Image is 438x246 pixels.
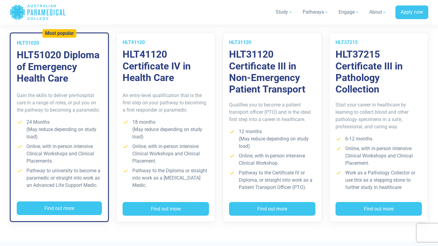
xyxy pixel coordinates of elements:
[335,169,422,191] li: Work as a Pathology Collector or use this as a stepping stone to further study in healthcare
[17,201,102,215] button: Find out more
[123,143,209,165] li: Online, with in-person intensive Clinical Workshops and Clinical Placement.
[335,145,422,167] li: Online, with in-person intensive Clinical Workshops and Clinical Placement.
[17,143,102,165] li: Online, with in-person intensive Clinical Workshops and Clinical Placements.
[229,202,315,216] button: Find out more
[17,92,102,114] p: Gain the skills to deliver pre-hospital care in a range of roles, or put you on the pathway to be...
[335,49,422,95] h3: HLT37215 Certificate III in Pathology Collection
[229,101,315,123] p: Qualifies you to become a patient transport officer (PTO) and is the ideal first step into a care...
[116,32,215,222] a: HLT41120 HLT41120 Certificate IV in Health Care An entry-level qualification that is the first st...
[123,202,209,216] button: Find out more
[335,202,422,216] button: Find out more
[123,92,209,114] p: An entry-level qualification that is the first step on your pathway to becoming a first responder...
[10,32,109,222] a: Most popular HLT51020 HLT51020 Diploma of Emergency Health Care Gain the skills to deliver pre-ho...
[229,152,315,167] li: Online, with in-person intensive Clinical Workshop.
[229,49,315,95] h3: HLT31120 Certificate III in Non-Emergency Patient Transport
[17,40,39,46] span: HLT51020
[17,119,102,140] li: 24 Months (May reduce depending on study load)
[229,128,315,150] li: 12 months (May reduce depending on study load)
[335,135,422,143] li: 6-12 months
[17,49,102,84] h3: HLT51020 Diploma of Emergency Health Care
[123,167,209,189] li: Pathway to the Diploma or straight into work as a [MEDICAL_DATA] Medic.
[229,169,315,191] li: Pathway to the Certificate IV or Diploma, or straight into work as a Patient Transport Officer (P...
[123,39,145,45] span: HLT41120
[229,39,251,45] span: HLT31120
[123,49,209,83] h3: HLT41120 Certificate IV in Health Care
[335,101,422,130] p: Start your career in healthcare by learning to collect blood and other pathology specimens in a s...
[17,167,102,189] li: Pathway to university to become a paramedic or straight into work as an Advanced Life Support Medic.
[335,39,358,45] span: HLT37215
[45,31,74,36] h5: Most popular
[123,119,209,140] li: 18 months (May reduce depending on study load)
[223,32,322,222] a: HLT31120 HLT31120 Certificate III in Non-Emergency Patient Transport Qualifies you to become a pa...
[329,32,428,222] a: HLT37215 HLT37215 Certificate III in Pathology Collection Start your career in healthcare by lear...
